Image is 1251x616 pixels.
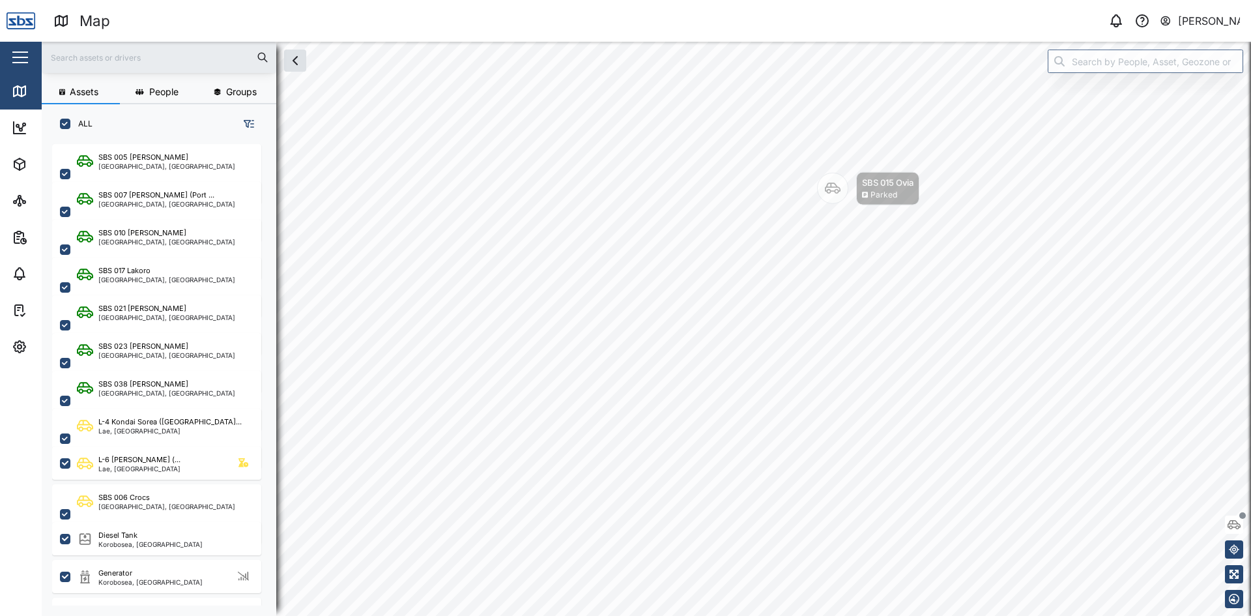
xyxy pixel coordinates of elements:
[98,492,150,503] div: SBS 006 Crocs
[98,201,235,207] div: [GEOGRAPHIC_DATA], [GEOGRAPHIC_DATA]
[1178,13,1241,29] div: [PERSON_NAME]
[34,340,80,354] div: Settings
[98,465,180,472] div: Lae, [GEOGRAPHIC_DATA]
[52,139,276,606] div: grid
[870,189,897,201] div: Parked
[34,121,93,135] div: Dashboard
[817,172,919,205] div: Map marker
[98,341,188,352] div: SBS 023 [PERSON_NAME]
[7,7,35,35] img: Main Logo
[34,84,63,98] div: Map
[149,87,179,96] span: People
[34,194,65,208] div: Sites
[862,176,913,189] div: SBS 015 Ovia
[98,379,188,390] div: SBS 038 [PERSON_NAME]
[98,530,137,541] div: Diesel Tank
[98,314,235,321] div: [GEOGRAPHIC_DATA], [GEOGRAPHIC_DATA]
[98,303,186,314] div: SBS 021 [PERSON_NAME]
[50,48,268,67] input: Search assets or drivers
[34,157,74,171] div: Assets
[98,428,242,434] div: Lae, [GEOGRAPHIC_DATA]
[98,503,235,510] div: [GEOGRAPHIC_DATA], [GEOGRAPHIC_DATA]
[98,276,235,283] div: [GEOGRAPHIC_DATA], [GEOGRAPHIC_DATA]
[98,227,186,239] div: SBS 010 [PERSON_NAME]
[79,10,110,33] div: Map
[98,390,235,396] div: [GEOGRAPHIC_DATA], [GEOGRAPHIC_DATA]
[98,541,203,548] div: Korobosea, [GEOGRAPHIC_DATA]
[98,568,132,579] div: Generator
[98,417,242,428] div: L-4 Kondai Sorea ([GEOGRAPHIC_DATA]...
[1048,50,1243,73] input: Search by People, Asset, Geozone or Place
[1159,12,1241,30] button: [PERSON_NAME]
[98,265,151,276] div: SBS 017 Lakoro
[34,230,78,244] div: Reports
[98,454,180,465] div: L-6 [PERSON_NAME] (...
[98,152,188,163] div: SBS 005 [PERSON_NAME]
[42,42,1251,616] canvas: Map
[34,303,70,317] div: Tasks
[70,87,98,96] span: Assets
[70,119,93,129] label: ALL
[98,352,235,359] div: [GEOGRAPHIC_DATA], [GEOGRAPHIC_DATA]
[226,87,257,96] span: Groups
[98,579,203,585] div: Korobosea, [GEOGRAPHIC_DATA]
[98,239,235,245] div: [GEOGRAPHIC_DATA], [GEOGRAPHIC_DATA]
[98,163,235,169] div: [GEOGRAPHIC_DATA], [GEOGRAPHIC_DATA]
[98,190,214,201] div: SBS 007 [PERSON_NAME] (Port ...
[34,267,74,281] div: Alarms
